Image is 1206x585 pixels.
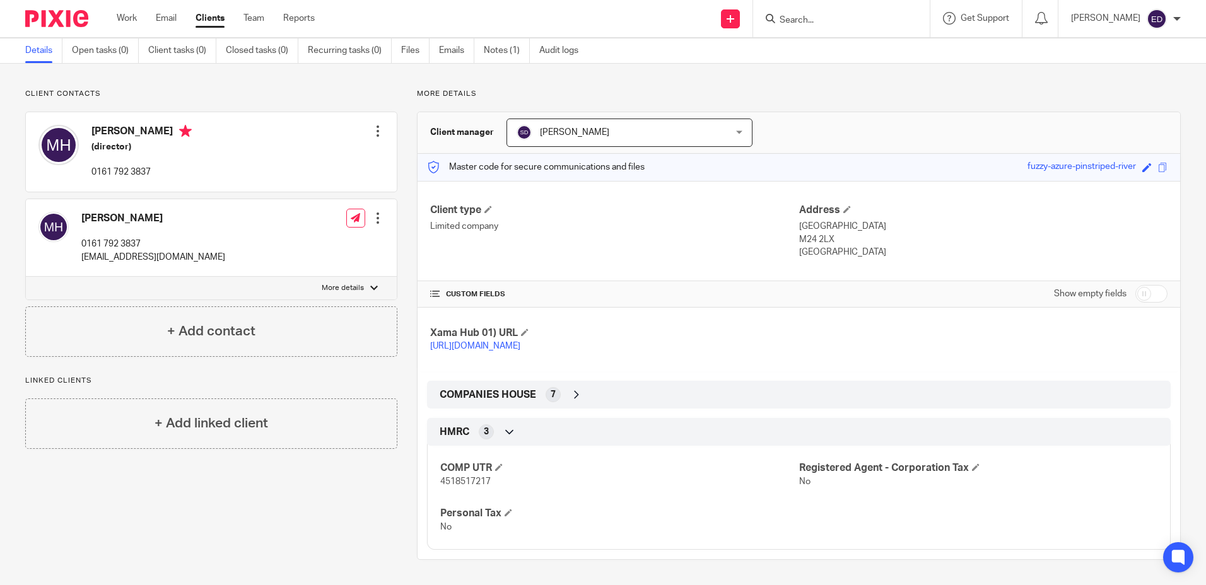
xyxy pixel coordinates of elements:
[401,38,430,63] a: Files
[430,220,799,233] p: Limited company
[1071,12,1140,25] p: [PERSON_NAME]
[540,128,609,137] span: [PERSON_NAME]
[799,246,1168,258] p: [GEOGRAPHIC_DATA]
[799,220,1168,233] p: [GEOGRAPHIC_DATA]
[91,166,192,178] p: 0161 792 3837
[799,461,1157,475] h4: Registered Agent - Corporation Tax
[81,212,225,225] h4: [PERSON_NAME]
[81,238,225,250] p: 0161 792 3837
[81,251,225,264] p: [EMAIL_ADDRESS][DOMAIN_NAME]
[179,125,192,137] i: Primary
[38,125,79,165] img: svg%3E
[430,204,799,217] h4: Client type
[417,89,1181,99] p: More details
[25,376,397,386] p: Linked clients
[72,38,139,63] a: Open tasks (0)
[1147,9,1167,29] img: svg%3E
[25,89,397,99] p: Client contacts
[961,14,1009,23] span: Get Support
[25,38,62,63] a: Details
[148,38,216,63] a: Client tasks (0)
[427,161,645,173] p: Master code for secure communications and files
[539,38,588,63] a: Audit logs
[778,15,892,26] input: Search
[25,10,88,27] img: Pixie
[430,327,799,340] h4: Xama Hub 01) URL
[799,233,1168,246] p: M24 2LX
[308,38,392,63] a: Recurring tasks (0)
[440,523,452,531] span: No
[440,461,799,475] h4: COMP UTR
[439,38,474,63] a: Emails
[283,12,315,25] a: Reports
[440,507,799,520] h4: Personal Tax
[117,12,137,25] a: Work
[1054,287,1127,300] label: Show empty fields
[551,388,556,401] span: 7
[484,38,530,63] a: Notes (1)
[91,125,192,141] h4: [PERSON_NAME]
[484,426,489,438] span: 3
[167,321,255,341] h4: + Add contact
[1027,160,1136,175] div: fuzzy-azure-pinstriped-river
[799,204,1168,217] h4: Address
[196,12,225,25] a: Clients
[91,141,192,153] h5: (director)
[430,342,520,350] a: [URL][DOMAIN_NAME]
[440,426,469,439] span: HMRC
[440,477,491,486] span: 4518517217
[243,12,264,25] a: Team
[440,388,536,402] span: COMPANIES HOUSE
[430,126,494,139] h3: Client manager
[517,125,532,140] img: svg%3E
[155,414,268,433] h4: + Add linked client
[38,212,69,242] img: svg%3E
[322,283,364,293] p: More details
[799,477,811,486] span: No
[430,289,799,299] h4: CUSTOM FIELDS
[156,12,177,25] a: Email
[226,38,298,63] a: Closed tasks (0)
